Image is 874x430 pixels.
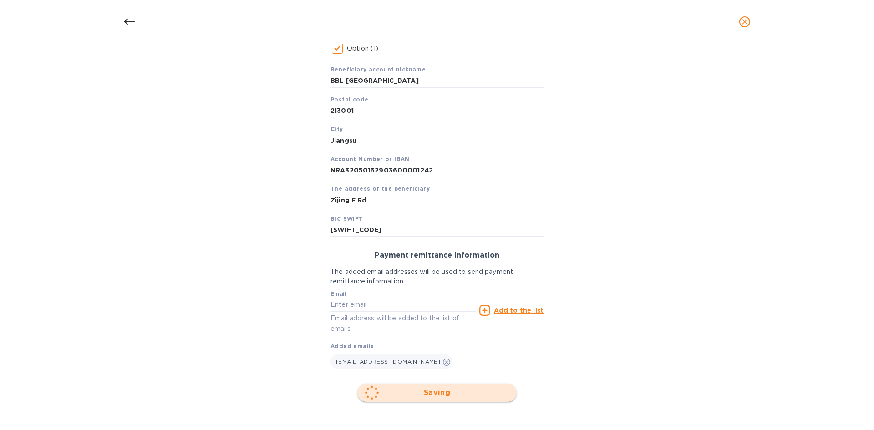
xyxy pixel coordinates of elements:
[330,267,544,286] p: The added email addresses will be used to send payment remittance information.
[330,223,544,237] input: BIC SWIFT
[330,96,368,103] b: Postal code
[330,66,426,73] b: Beneficiary account nickname
[336,358,440,365] span: [EMAIL_ADDRESS][DOMAIN_NAME]
[330,343,374,349] b: Added emails
[330,298,476,312] input: Enter email
[330,354,452,369] div: [EMAIL_ADDRESS][DOMAIN_NAME]
[494,307,544,314] u: Add to the list
[330,185,430,192] b: The address of the beneficiary
[330,104,544,118] input: Postal code
[330,74,544,88] input: Beneficiary account nickname
[330,215,363,222] b: BIC SWIFT
[330,193,544,207] input: The address of the beneficiary
[330,313,476,334] p: Email address will be added to the list of emails
[734,11,756,33] button: close
[330,164,544,177] input: Account Number or IBAN
[330,251,544,260] h3: Payment remittance information
[330,134,544,147] input: City
[347,44,378,53] p: Option (1)
[330,126,343,132] b: City
[330,156,410,162] b: Account Number or IBAN
[330,292,346,297] label: Email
